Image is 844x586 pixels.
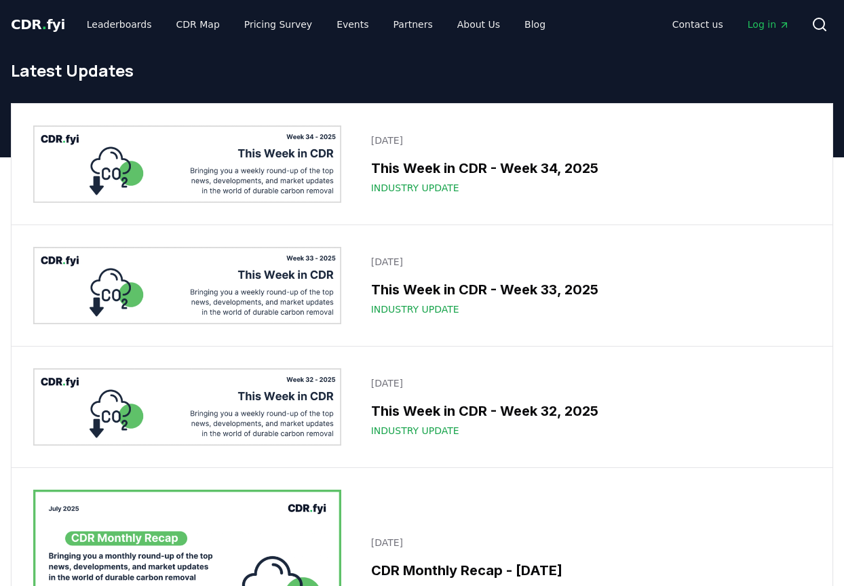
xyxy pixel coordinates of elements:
[371,424,459,437] span: Industry Update
[371,279,803,300] h3: This Week in CDR - Week 33, 2025
[446,12,511,37] a: About Us
[326,12,379,37] a: Events
[363,125,811,203] a: [DATE]This Week in CDR - Week 34, 2025Industry Update
[371,376,803,390] p: [DATE]
[233,12,323,37] a: Pricing Survey
[11,15,65,34] a: CDR.fyi
[514,12,556,37] a: Blog
[371,255,803,269] p: [DATE]
[33,368,341,445] img: This Week in CDR - Week 32, 2025 blog post image
[371,181,459,195] span: Industry Update
[383,12,444,37] a: Partners
[33,125,341,202] img: This Week in CDR - Week 34, 2025 blog post image
[737,12,801,37] a: Log in
[371,134,803,147] p: [DATE]
[371,560,803,581] h3: CDR Monthly Recap - [DATE]
[11,60,833,81] h1: Latest Updates
[371,302,459,316] span: Industry Update
[166,12,231,37] a: CDR Map
[661,12,734,37] a: Contact us
[42,16,47,33] span: .
[371,158,803,178] h3: This Week in CDR - Week 34, 2025
[371,536,803,549] p: [DATE]
[33,247,341,324] img: This Week in CDR - Week 33, 2025 blog post image
[11,16,65,33] span: CDR fyi
[363,368,811,446] a: [DATE]This Week in CDR - Week 32, 2025Industry Update
[661,12,801,37] nav: Main
[76,12,556,37] nav: Main
[76,12,163,37] a: Leaderboards
[363,247,811,324] a: [DATE]This Week in CDR - Week 33, 2025Industry Update
[748,18,790,31] span: Log in
[371,401,803,421] h3: This Week in CDR - Week 32, 2025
